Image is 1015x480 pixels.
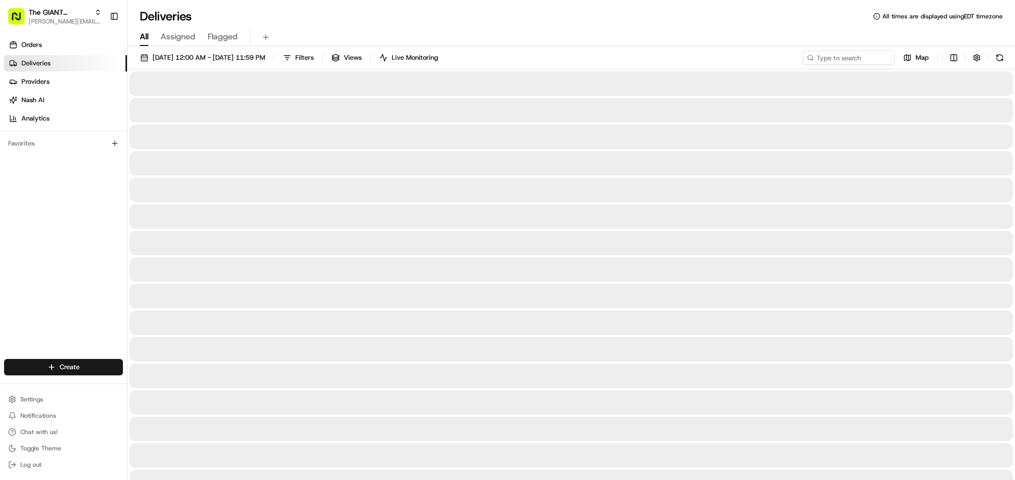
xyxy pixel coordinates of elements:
button: Log out [4,458,123,472]
button: The GIANT Company [29,7,90,17]
span: Orders [21,40,42,50]
button: Create [4,359,123,375]
span: Notifications [20,412,56,420]
span: Create [60,363,80,372]
span: All times are displayed using EDT timezone [882,12,1003,20]
button: [PERSON_NAME][EMAIL_ADDRESS][PERSON_NAME][DOMAIN_NAME] [29,17,102,26]
span: Filters [295,53,314,62]
span: Live Monitoring [392,53,438,62]
span: Analytics [21,114,49,123]
span: Deliveries [21,59,50,68]
button: Notifications [4,409,123,423]
button: [DATE] 12:00 AM - [DATE] 11:59 PM [136,51,270,65]
a: Nash AI [4,92,127,108]
a: Orders [4,37,127,53]
span: Views [344,53,362,62]
button: Views [327,51,366,65]
input: Type to search [803,51,895,65]
button: Chat with us! [4,425,123,439]
h1: Deliveries [140,8,192,25]
div: Favorites [4,135,123,152]
span: Flagged [208,31,238,43]
button: Toggle Theme [4,441,123,455]
button: Map [899,51,933,65]
span: Nash AI [21,95,44,105]
a: Providers [4,74,127,90]
span: Assigned [161,31,195,43]
button: Refresh [993,51,1007,65]
a: Analytics [4,110,127,127]
span: Toggle Theme [20,444,61,452]
span: All [140,31,148,43]
span: Log out [20,461,41,469]
span: Chat with us! [20,428,58,436]
button: Filters [278,51,318,65]
button: The GIANT Company[PERSON_NAME][EMAIL_ADDRESS][PERSON_NAME][DOMAIN_NAME] [4,4,106,29]
span: Providers [21,77,49,86]
span: [DATE] 12:00 AM - [DATE] 11:59 PM [153,53,265,62]
span: Map [916,53,929,62]
span: Settings [20,395,43,403]
button: Live Monitoring [375,51,443,65]
button: Settings [4,392,123,406]
a: Deliveries [4,55,127,71]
